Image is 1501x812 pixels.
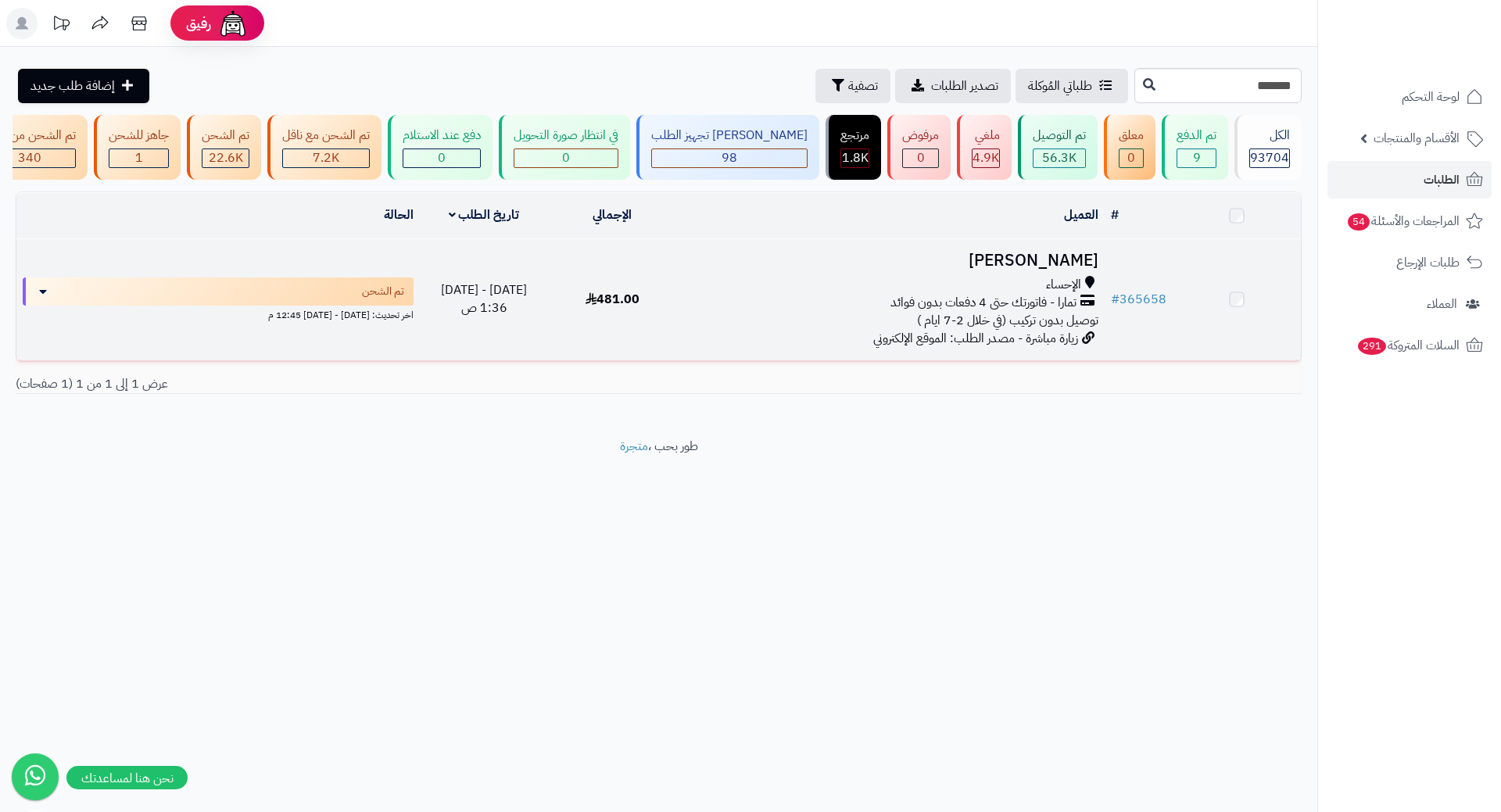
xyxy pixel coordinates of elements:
span: تمارا - فاتورتك حتى 4 دفعات بدون فوائد [890,294,1076,312]
a: المراجعات والأسئلة54 [1327,202,1492,240]
img: ai-face.png [217,8,249,39]
span: طلباتي المُوكلة [1028,77,1092,95]
div: مرفوض [902,127,939,145]
a: في انتظار صورة التحويل 0 [496,115,633,180]
a: العميل [1064,206,1098,224]
span: 0 [1127,148,1135,167]
span: العملاء [1427,293,1457,315]
div: في انتظار صورة التحويل [514,127,618,145]
a: الحالة [384,206,414,224]
div: معلق [1119,127,1144,145]
a: [PERSON_NAME] تجهيز الطلب 98 [633,115,822,180]
a: مرتجع 1.8K [822,115,884,180]
div: 4945 [973,149,999,167]
span: لوحة التحكم [1402,86,1460,108]
div: 56318 [1034,149,1085,167]
a: دفع عند الاستلام 0 [385,115,496,180]
span: 7.2K [313,148,339,167]
div: [PERSON_NAME] تجهيز الطلب [651,127,808,145]
button: تصفية [815,69,890,103]
a: تحديثات المنصة [41,8,81,43]
div: تم الشحن مع ناقل [282,127,370,145]
div: عرض 1 إلى 1 من 1 (1 صفحات) [4,375,659,393]
div: تم التوصيل [1033,127,1086,145]
span: 0 [917,148,925,167]
span: زيارة مباشرة - مصدر الطلب: الموقع الإلكتروني [873,329,1078,348]
span: 1 [135,148,143,167]
span: 1.8K [842,148,869,167]
span: تم الشحن [362,284,404,299]
a: ملغي 4.9K [954,115,1015,180]
div: 0 [514,149,618,167]
span: إضافة طلب جديد [30,77,115,95]
div: 1 [109,149,168,167]
div: 0 [903,149,938,167]
span: الأقسام والمنتجات [1374,127,1460,149]
a: تصدير الطلبات [895,69,1011,103]
span: 22.6K [209,148,243,167]
span: المراجعات والأسئلة [1346,210,1460,232]
a: تم الشحن 22.6K [184,115,264,180]
a: الكل93704 [1231,115,1305,180]
span: تصفية [848,77,878,95]
a: السلات المتروكة291 [1327,327,1492,364]
span: 481.00 [586,290,639,309]
a: تم الشحن مع ناقل 7.2K [264,115,385,180]
span: 54 [1348,213,1370,231]
div: مرتجع [840,127,869,145]
span: [DATE] - [DATE] 1:36 ص [441,281,527,317]
a: مرفوض 0 [884,115,954,180]
div: 0 [403,149,480,167]
div: 0 [1119,149,1143,167]
a: طلبات الإرجاع [1327,244,1492,281]
div: دفع عند الاستلام [403,127,481,145]
a: تم التوصيل 56.3K [1015,115,1101,180]
span: 98 [722,148,737,167]
div: تم الدفع [1177,127,1216,145]
a: جاهز للشحن 1 [91,115,184,180]
img: logo-2.png [1395,12,1486,45]
span: 340 [18,148,41,167]
span: طلبات الإرجاع [1396,252,1460,274]
a: #365658 [1111,290,1166,309]
span: 0 [562,148,570,167]
div: تم الشحن [202,127,249,145]
span: 291 [1358,338,1386,355]
span: توصيل بدون تركيب (في خلال 2-7 ايام ) [917,311,1098,330]
a: تم الدفع 9 [1159,115,1231,180]
span: الإحساء [1046,276,1081,294]
span: تصدير الطلبات [931,77,998,95]
div: ملغي [972,127,1000,145]
span: الطلبات [1424,169,1460,191]
a: الطلبات [1327,161,1492,199]
div: 9 [1177,149,1216,167]
div: 98 [652,149,807,167]
a: لوحة التحكم [1327,78,1492,116]
span: السلات المتروكة [1356,334,1460,356]
div: جاهز للشحن [109,127,169,145]
a: متجرة [620,437,648,456]
h3: [PERSON_NAME] [683,252,1098,270]
span: 4.9K [973,148,999,167]
span: رفيق [186,14,211,33]
a: طلباتي المُوكلة [1016,69,1128,103]
span: 93704 [1250,148,1289,167]
a: إضافة طلب جديد [18,69,149,103]
a: العملاء [1327,285,1492,323]
span: 56.3K [1042,148,1076,167]
div: 1796 [841,149,869,167]
a: # [1111,206,1119,224]
span: # [1111,290,1119,309]
div: الكل [1249,127,1290,145]
a: معلق 0 [1101,115,1159,180]
div: 7223 [283,149,369,167]
div: 22638 [202,149,249,167]
a: تاريخ الطلب [449,206,520,224]
a: الإجمالي [593,206,632,224]
span: 0 [438,148,446,167]
span: 9 [1193,148,1201,167]
div: اخر تحديث: [DATE] - [DATE] 12:45 م [23,306,414,322]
